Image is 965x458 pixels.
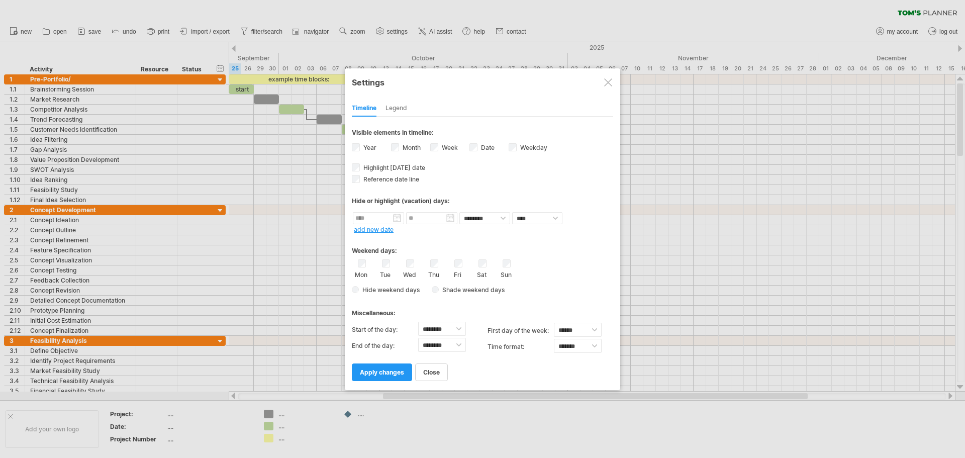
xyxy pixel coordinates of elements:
label: End of the day: [352,338,418,354]
label: Time format: [488,339,554,355]
span: Reference date line [361,175,419,183]
span: close [423,369,440,376]
a: apply changes [352,363,412,381]
label: Mon [355,269,367,279]
label: Sun [500,269,512,279]
label: Start of the day: [352,322,418,338]
label: Month [401,144,421,151]
div: Timeline [352,101,376,117]
label: Week [440,144,458,151]
span: Shade weekend days [439,286,505,294]
span: Highlight [DATE] date [361,164,425,171]
div: Weekend days: [352,237,613,257]
div: Settings [352,73,613,91]
label: Year [361,144,376,151]
label: Fri [451,269,464,279]
a: add new date [354,226,394,233]
a: close [415,363,448,381]
span: Hide weekend days [359,286,420,294]
label: Thu [427,269,440,279]
label: Tue [379,269,392,279]
label: first day of the week: [488,323,554,339]
label: Weekday [518,144,547,151]
div: Hide or highlight (vacation) days: [352,197,613,205]
div: Miscellaneous: [352,300,613,319]
span: apply changes [360,369,404,376]
div: Visible elements in timeline: [352,129,613,139]
label: Sat [475,269,488,279]
label: Date [479,144,495,151]
div: Legend [385,101,407,117]
label: Wed [403,269,416,279]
